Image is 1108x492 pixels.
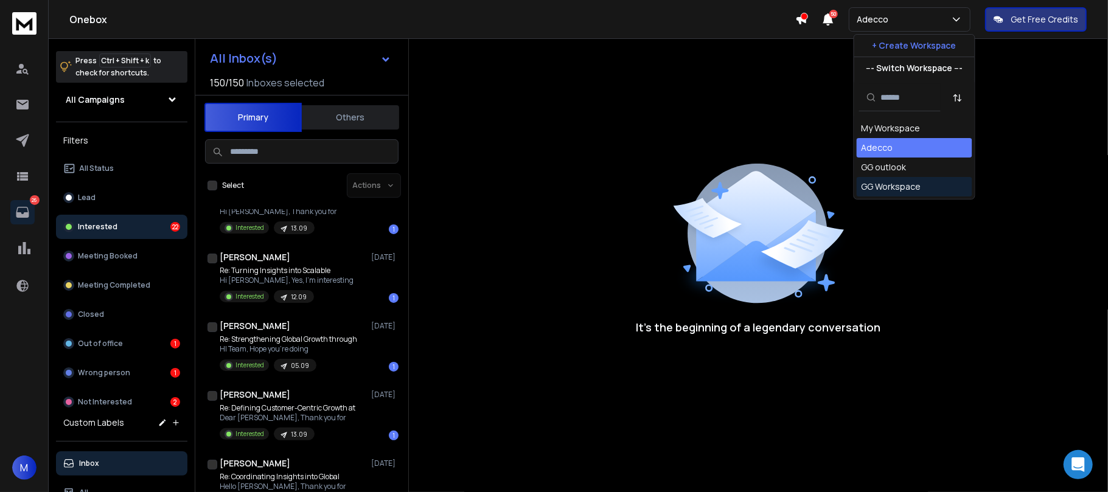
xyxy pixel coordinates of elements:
[389,224,399,234] div: 1
[371,390,399,400] p: [DATE]
[78,280,150,290] p: Meeting Completed
[389,362,399,372] div: 1
[291,293,307,302] p: 12.09
[371,252,399,262] p: [DATE]
[78,251,138,261] p: Meeting Booked
[78,397,132,407] p: Not Interested
[220,472,346,482] p: Re: Coordinating Insights into Global
[56,132,187,149] h3: Filters
[170,397,180,407] div: 2
[291,430,307,439] p: 13.09
[862,181,921,193] div: GG Workspace
[99,54,151,68] span: Ctrl + Shift + k
[56,390,187,414] button: Not Interested2
[56,361,187,385] button: Wrong person1
[30,195,40,205] p: 26
[200,46,401,71] button: All Inbox(s)
[220,275,354,285] p: Hi [PERSON_NAME], Yes, I’m interesting
[56,88,187,112] button: All Campaigns
[12,12,37,35] img: logo
[985,7,1087,32] button: Get Free Credits
[636,319,881,336] p: It’s the beginning of a legendary conversation
[1064,450,1093,479] div: Open Intercom Messenger
[235,361,264,370] p: Interested
[302,104,399,131] button: Others
[220,457,290,469] h1: [PERSON_NAME]
[56,185,187,210] button: Lead
[946,86,970,110] button: Sort by Sort A-Z
[12,456,37,480] button: M
[862,122,921,134] div: My Workspace
[220,413,355,423] p: Dear [PERSON_NAME], Thank you for
[235,223,264,232] p: Interested
[170,368,180,378] div: 1
[56,302,187,327] button: Closed
[56,215,187,239] button: Interested22
[854,35,975,57] button: + Create Workspace
[78,222,117,232] p: Interested
[291,361,309,370] p: 05.09
[56,273,187,297] button: Meeting Completed
[78,193,96,203] p: Lead
[220,320,290,332] h1: [PERSON_NAME]
[389,293,399,303] div: 1
[78,339,123,348] p: Out of office
[862,161,907,173] div: GG outlook
[862,142,893,154] div: Adecco
[78,310,104,319] p: Closed
[246,75,324,90] h3: Inboxes selected
[210,52,277,64] h1: All Inbox(s)
[873,40,956,52] p: + Create Workspace
[371,459,399,468] p: [DATE]
[75,55,161,79] p: Press to check for shortcuts.
[79,459,99,468] p: Inbox
[63,417,124,429] h3: Custom Labels
[220,251,290,263] h1: [PERSON_NAME]
[56,156,187,181] button: All Status
[56,331,187,356] button: Out of office1
[10,200,35,224] a: 26
[66,94,125,106] h1: All Campaigns
[78,368,130,378] p: Wrong person
[220,389,290,401] h1: [PERSON_NAME]
[220,266,354,275] p: Re: Turning Insights into Scalable
[235,429,264,438] p: Interested
[220,403,355,413] p: Re: Defining Customer-Centric Growth at
[220,482,346,491] p: Hello [PERSON_NAME], Thank you for
[829,10,838,18] span: 50
[222,181,244,190] label: Select
[220,334,357,344] p: Re: Strengthening Global Growth through
[857,13,893,26] p: Adecco
[170,222,180,232] div: 22
[56,244,187,268] button: Meeting Booked
[170,339,180,348] div: 1
[220,207,348,217] p: Hi [PERSON_NAME], Thank you for
[371,321,399,331] p: [DATE]
[210,75,244,90] span: 150 / 150
[69,12,795,27] h1: Onebox
[866,62,963,74] p: --- Switch Workspace ---
[220,344,357,354] p: HI Team, Hope you're doing
[204,103,302,132] button: Primary
[56,451,187,476] button: Inbox
[291,224,307,233] p: 13.09
[79,164,114,173] p: All Status
[1011,13,1078,26] p: Get Free Credits
[235,292,264,301] p: Interested
[389,431,399,440] div: 1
